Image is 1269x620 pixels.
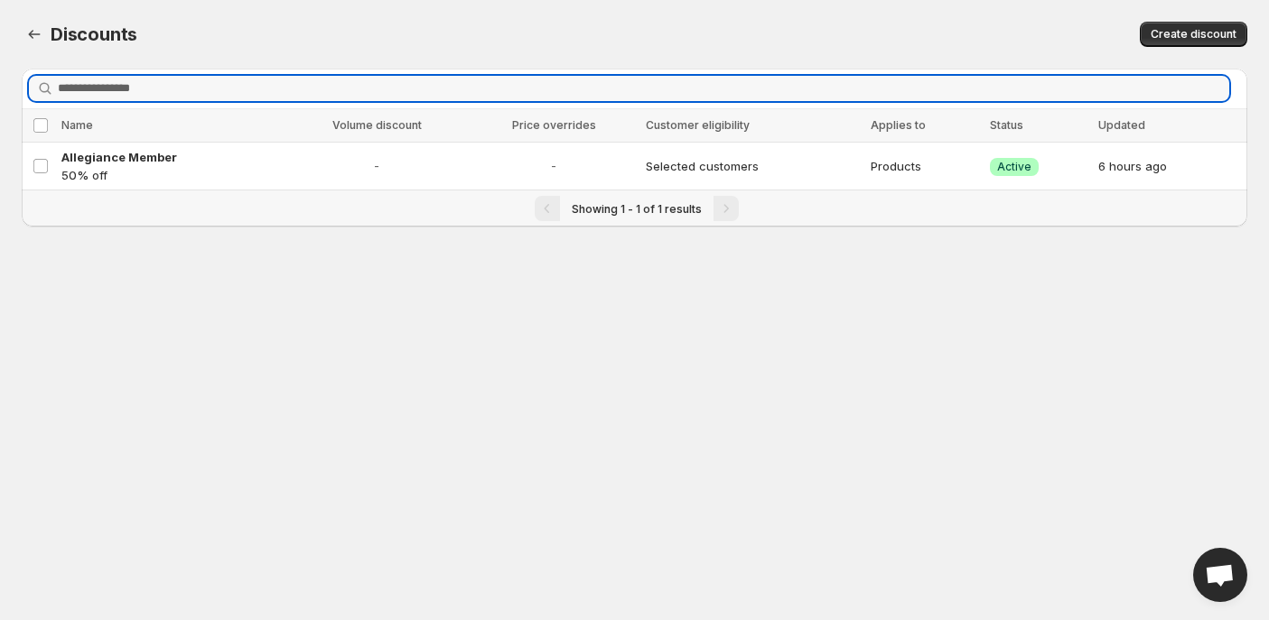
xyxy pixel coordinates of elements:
[61,148,280,166] a: Allegiance Member
[990,118,1023,132] span: Status
[473,157,635,175] span: -
[512,118,596,132] span: Price overrides
[865,143,985,190] td: Products
[1140,22,1247,47] button: Create discount
[1093,143,1247,190] td: 6 hours ago
[61,166,280,184] p: 50% off
[291,157,462,175] span: -
[22,190,1247,227] nav: Pagination
[61,118,93,132] span: Name
[640,143,865,190] td: Selected customers
[51,23,137,45] span: Discounts
[1098,118,1145,132] span: Updated
[1193,548,1247,602] a: Open chat
[1151,27,1236,42] span: Create discount
[572,202,702,216] span: Showing 1 - 1 of 1 results
[332,118,422,132] span: Volume discount
[646,118,750,132] span: Customer eligibility
[997,160,1031,174] span: Active
[871,118,926,132] span: Applies to
[22,22,47,47] button: Back to dashboard
[61,150,177,164] span: Allegiance Member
